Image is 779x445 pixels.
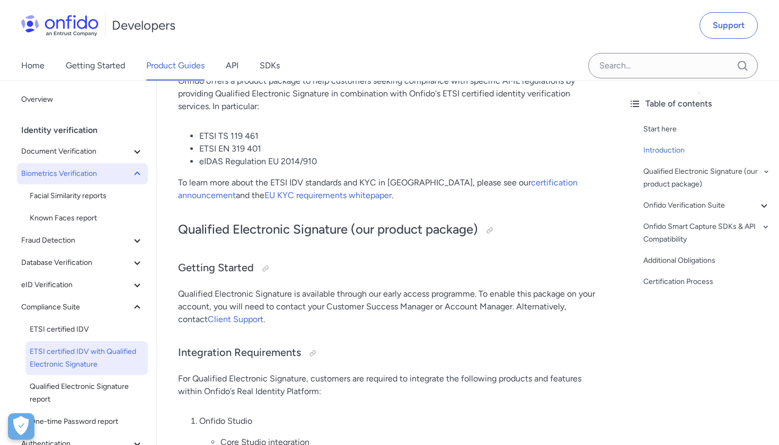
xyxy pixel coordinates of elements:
[178,75,599,113] p: Onfido offers a product package to help customers seeking compliance with specific AML regulation...
[17,297,148,318] button: Compliance Suite
[17,252,148,273] button: Database Verification
[25,208,148,229] a: Known Faces report
[30,345,144,371] span: ETSI certified IDV with Qualified Electronic Signature
[17,163,148,184] button: Biometrics Verification
[30,415,144,428] span: One-time Password report
[208,314,263,324] a: Client Support
[264,190,392,200] a: EU KYC requirements whitepaper
[199,155,599,168] li: eIDAS Regulation EU 2014/910
[8,413,34,440] div: Cookie Preferences
[25,341,148,375] a: ETSI certified IDV with Qualified Electronic Signature
[21,301,131,314] span: Compliance Suite
[30,380,144,406] span: Qualified Electronic Signature report
[700,12,758,39] a: Support
[21,51,45,81] a: Home
[21,234,131,247] span: Fraud Detection
[8,413,34,440] button: Open Preferences
[25,185,148,207] a: Facial Similarity reports
[21,145,131,158] span: Document Verification
[628,97,771,110] div: Table of contents
[178,288,599,326] p: Qualified Electronic Signature is available through our early access programme. To enable this pa...
[178,176,599,202] p: To learn more about the ETSI IDV standards and KYC in [GEOGRAPHIC_DATA], please see our and the .
[178,177,578,200] a: certification announcement
[21,93,144,106] span: Overview
[30,190,144,202] span: Facial Similarity reports
[21,167,131,180] span: Biometrics Verification
[17,274,148,296] button: eID Verification
[30,323,144,336] span: ETSI certified IDV
[178,372,599,398] p: For Qualified Electronic Signature, customers are required to integrate the following products an...
[178,221,599,239] h2: Qualified Electronic Signature (our product package)
[25,411,148,432] a: One-time Password report
[199,130,599,143] li: ETSI TS 119 461
[178,345,599,362] h3: Integration Requirements
[21,256,131,269] span: Database Verification
[643,220,771,246] a: Onfido Smart Capture SDKs & API Compatibility
[21,120,152,141] div: Identity verification
[643,199,771,212] a: Onfido Verification Suite
[66,51,125,81] a: Getting Started
[17,141,148,162] button: Document Verification
[21,15,99,36] img: Onfido Logo
[178,260,599,277] h3: Getting Started
[17,89,148,110] a: Overview
[112,17,175,34] h1: Developers
[643,123,771,136] a: Start here
[21,279,131,291] span: eID Verification
[146,51,205,81] a: Product Guides
[643,275,771,288] a: Certification Process
[17,230,148,251] button: Fraud Detection
[226,51,238,81] a: API
[643,165,771,191] a: Qualified Electronic Signature (our product package)
[260,51,280,81] a: SDKs
[643,254,771,267] a: Additional Obligations
[199,143,599,155] li: ETSI EN 319 401
[25,376,148,410] a: Qualified Electronic Signature report
[588,53,758,78] input: Onfido search input field
[25,319,148,340] a: ETSI certified IDV
[643,144,771,157] a: Introduction
[30,212,144,225] span: Known Faces report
